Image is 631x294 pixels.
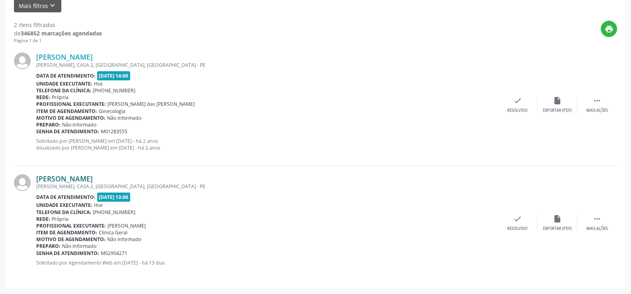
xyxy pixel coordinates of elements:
b: Item de agendamento: [36,108,97,115]
img: img [14,174,31,191]
i: check [513,214,522,223]
p: Solicitado por Agendamento Web em [DATE] - há 13 dias [36,259,498,266]
b: Unidade executante: [36,202,92,208]
b: Profissional executante: [36,101,106,107]
b: Telefone da clínica: [36,87,91,94]
span: Clinica Geral [99,229,127,236]
b: Item de agendamento: [36,229,97,236]
div: 2 itens filtrados [14,21,102,29]
b: Rede: [36,216,50,222]
div: Mais ações [586,226,608,232]
span: Não informado [107,115,141,121]
span: Hse [94,80,103,87]
strong: 346852 marcações agendadas [21,29,102,37]
span: Própria [52,216,68,222]
span: Não informado [62,243,96,249]
span: Própria [52,94,68,101]
div: Exportar (PDF) [543,108,572,113]
img: img [14,53,31,69]
span: [PERSON_NAME] das [PERSON_NAME] [107,101,195,107]
span: Ginecologia [99,108,125,115]
p: Solicitado por [PERSON_NAME] em [DATE] - há 2 anos Atualizado por [PERSON_NAME] em [DATE] - há 2 ... [36,138,498,151]
b: Senha de atendimento: [36,128,99,135]
b: Data de atendimento: [36,194,96,201]
i:  [593,96,602,105]
span: [PHONE_NUMBER] [93,87,135,94]
div: [PERSON_NAME], CASA 2, [GEOGRAPHIC_DATA], [GEOGRAPHIC_DATA] - PE [36,183,498,190]
div: Exportar (PDF) [543,226,572,232]
b: Motivo de agendamento: [36,115,105,121]
b: Telefone da clínica: [36,209,91,216]
div: Resolvido [507,226,527,232]
div: Resolvido [507,108,527,113]
span: [PHONE_NUMBER] [93,209,135,216]
span: [DATE] 14:00 [97,71,131,80]
span: Hse [94,202,103,208]
b: Preparo: [36,243,61,249]
span: [PERSON_NAME] [107,222,146,229]
b: Senha de atendimento: [36,250,99,257]
i: keyboard_arrow_down [48,1,57,10]
button: print [601,21,617,37]
div: Mais ações [586,108,608,113]
a: [PERSON_NAME] [36,174,93,183]
i:  [593,214,602,223]
a: [PERSON_NAME] [36,53,93,61]
i: print [605,25,613,33]
span: Não informado [62,121,96,128]
div: Página 1 de 1 [14,37,102,44]
i: check [513,96,522,105]
div: de [14,29,102,37]
span: M01283555 [101,128,127,135]
b: Data de atendimento: [36,72,96,79]
b: Unidade executante: [36,80,92,87]
b: Preparo: [36,121,61,128]
i: insert_drive_file [553,214,562,223]
span: Não informado [107,236,141,243]
span: [DATE] 13:00 [97,193,131,202]
b: Profissional executante: [36,222,106,229]
i: insert_drive_file [553,96,562,105]
b: Motivo de agendamento: [36,236,105,243]
span: M02904271 [101,250,127,257]
div: [PERSON_NAME], CASA 2, [GEOGRAPHIC_DATA], [GEOGRAPHIC_DATA] - PE [36,62,498,68]
b: Rede: [36,94,50,101]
